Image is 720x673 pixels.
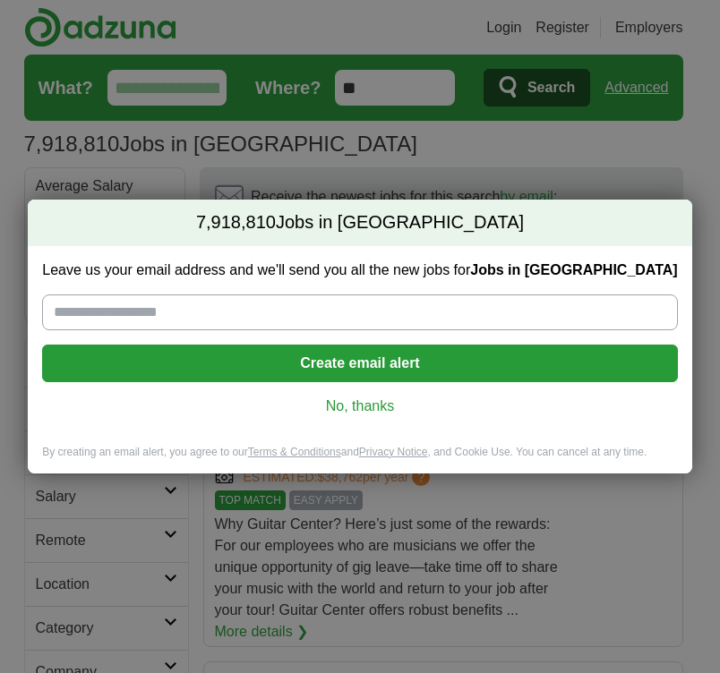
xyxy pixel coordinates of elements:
div: By creating an email alert, you agree to our and , and Cookie Use. You can cancel at any time. [28,445,691,474]
h2: Jobs in [GEOGRAPHIC_DATA] [28,200,691,246]
button: Create email alert [42,345,677,382]
strong: Jobs in [GEOGRAPHIC_DATA] [470,262,677,277]
a: Privacy Notice [359,446,428,458]
a: Terms & Conditions [248,446,341,458]
span: 7,918,810 [196,210,276,235]
a: No, thanks [56,396,663,416]
label: Leave us your email address and we'll send you all the new jobs for [42,260,677,280]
